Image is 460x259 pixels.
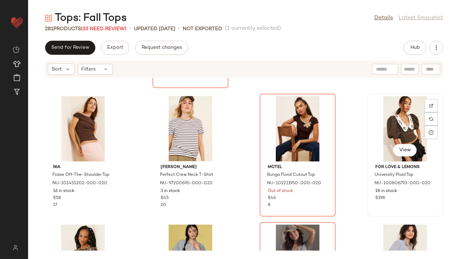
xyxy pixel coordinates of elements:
[52,66,62,73] span: Sort
[429,117,433,121] img: svg%3e
[375,172,413,178] span: University Plaid Top
[429,104,433,108] img: svg%3e
[52,180,107,187] span: NU-101455202-000-020
[45,11,127,25] div: Tops: Fall Tops
[393,144,417,157] button: View
[161,195,169,201] span: $45
[129,25,131,33] span: •
[374,14,393,22] a: Details
[267,172,315,178] span: Bunga Floral Cutout Top
[268,164,328,171] span: Motel
[267,180,321,187] span: NU-102211950-000-020
[375,180,430,187] span: NU-100806793-000-020
[370,96,441,161] img: 100806793_020_b
[45,25,127,33] div: Products
[160,172,213,178] span: Perfect Crew Neck T-Shirt
[375,164,435,171] span: For Love & Lemons
[53,195,61,201] span: $58
[107,45,123,51] span: Export
[178,25,180,33] span: •
[161,164,220,171] span: [PERSON_NAME]
[45,26,53,32] span: 281
[45,15,52,22] img: svg%3e
[268,188,293,194] span: Out of stock
[8,245,22,251] img: svg%3e
[101,41,129,55] button: Export
[13,46,20,53] img: svg%3e
[53,203,57,207] span: 17
[51,45,89,51] span: Send for Review
[155,96,226,161] img: 97200695_020_b
[52,172,109,178] span: Fraise Off-The-Shoulder Top
[135,41,188,55] button: Request changes
[161,188,180,194] span: 3 in stock
[10,15,24,29] img: heart_red.DM2ytmEG.svg
[375,188,397,194] span: 18 in stock
[375,195,385,201] span: $198
[45,41,95,55] button: Send for Review
[47,96,118,161] img: 101455202_020_b
[141,45,182,51] span: Request changes
[183,25,222,33] p: Not Exported
[410,45,420,51] span: Hub
[53,164,113,171] span: Nia
[399,147,411,153] span: View
[53,188,74,194] span: 16 in stock
[268,195,276,201] span: $46
[262,96,333,161] img: 102211950_020_b
[81,26,127,32] span: (33 Need Review)
[268,203,270,207] span: 8
[404,41,426,55] button: Hub
[161,203,166,207] span: 20
[160,180,213,187] span: NU-97200695-000-020
[225,25,281,33] span: (1 currently selected)
[82,66,96,73] span: Filters
[134,25,175,33] p: updated [DATE]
